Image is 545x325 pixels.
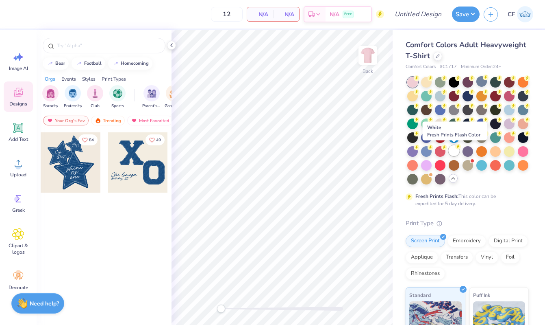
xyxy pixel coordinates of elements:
[406,64,436,70] span: Comfort Colors
[9,136,28,143] span: Add Text
[142,103,161,109] span: Parent's Weekend
[89,138,94,142] span: 84
[406,235,445,247] div: Screen Print
[131,118,137,123] img: most_fav.gif
[127,116,173,125] div: Most Favorited
[406,251,438,264] div: Applique
[46,89,55,98] img: Sorority Image
[447,235,486,247] div: Embroidery
[64,103,82,109] span: Fraternity
[406,40,526,61] span: Comfort Colors Adult Heavyweight T-Shirt
[111,103,124,109] span: Sports
[211,7,243,22] input: – –
[47,61,54,66] img: trend_line.gif
[508,10,515,19] span: CF
[30,300,59,307] strong: Need help?
[91,103,100,109] span: Club
[61,75,76,83] div: Events
[423,122,487,141] div: White
[43,116,89,125] div: Your Org's Fav
[165,85,183,109] button: filter button
[344,11,352,17] span: Free
[78,134,98,145] button: Like
[388,6,448,22] input: Untitled Design
[142,85,161,109] div: filter for Parent's Weekend
[473,291,490,299] span: Puff Ink
[121,61,149,66] div: homecoming
[95,118,101,123] img: trending.gif
[517,6,533,22] img: Cameryn Freeman
[108,57,152,70] button: homecoming
[440,64,457,70] span: # C1717
[42,85,59,109] button: filter button
[415,193,515,207] div: This color can be expedited for 5 day delivery.
[278,10,294,19] span: N/A
[91,116,125,125] div: Trending
[360,47,376,64] img: Back
[56,42,160,50] input: Try "Alpha"
[12,207,25,213] span: Greek
[113,61,119,66] img: trend_line.gif
[9,65,28,72] span: Image AI
[109,85,126,109] button: filter button
[109,85,126,109] div: filter for Sports
[47,118,53,123] img: most_fav.gif
[64,85,82,109] button: filter button
[42,85,59,109] div: filter for Sorority
[461,64,502,70] span: Minimum Order: 24 +
[45,75,55,83] div: Orgs
[217,305,225,313] div: Accessibility label
[68,89,77,98] img: Fraternity Image
[409,291,431,299] span: Standard
[165,103,183,109] span: Game Day
[145,134,165,145] button: Like
[113,89,122,98] img: Sports Image
[84,61,102,66] div: football
[142,85,161,109] button: filter button
[415,193,458,200] strong: Fresh Prints Flash:
[169,89,179,98] img: Game Day Image
[91,89,100,98] img: Club Image
[87,85,103,109] button: filter button
[64,85,82,109] div: filter for Fraternity
[504,6,537,22] a: CF
[501,251,520,264] div: Foil
[452,7,480,22] button: Save
[330,10,339,19] span: N/A
[76,61,83,66] img: trend_line.gif
[9,284,28,291] span: Decorate
[156,138,161,142] span: 49
[363,68,373,75] div: Back
[55,61,65,66] div: bear
[82,75,96,83] div: Styles
[147,89,156,98] img: Parent's Weekend Image
[10,171,26,178] span: Upload
[102,75,126,83] div: Print Types
[165,85,183,109] div: filter for Game Day
[427,132,480,138] span: Fresh Prints Flash Color
[43,57,69,70] button: bear
[5,242,32,255] span: Clipart & logos
[252,10,268,19] span: N/A
[72,57,105,70] button: football
[43,103,58,109] span: Sorority
[406,268,445,280] div: Rhinestones
[406,219,529,228] div: Print Type
[489,235,528,247] div: Digital Print
[9,101,27,107] span: Designs
[441,251,473,264] div: Transfers
[476,251,498,264] div: Vinyl
[87,85,103,109] div: filter for Club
